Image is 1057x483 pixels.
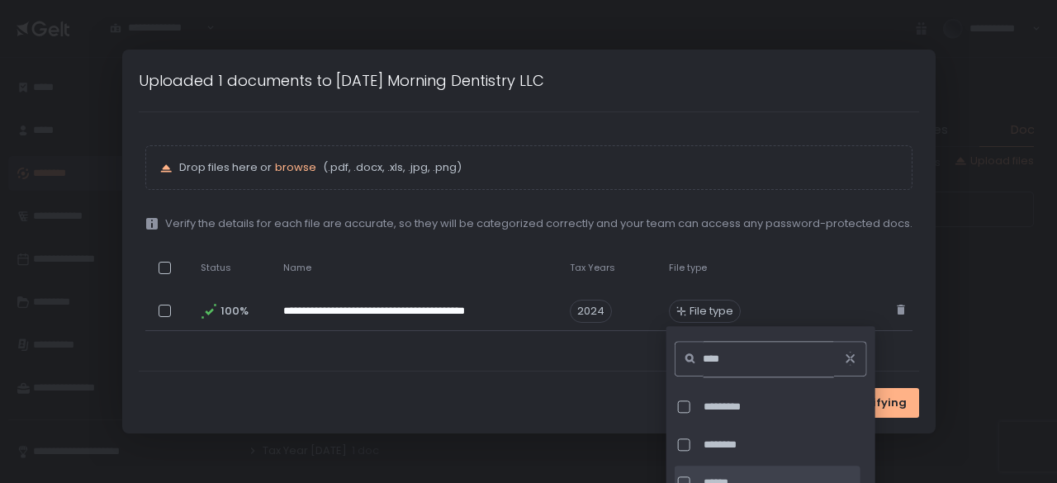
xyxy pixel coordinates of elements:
[275,159,316,175] span: browse
[669,262,707,274] span: File type
[690,304,733,319] span: File type
[139,69,544,92] h1: Uploaded 1 documents to [DATE] Morning Dentistry LLC
[220,304,247,319] span: 100%
[570,300,612,323] span: 2024
[320,160,462,175] span: (.pdf, .docx, .xls, .jpg, .png)
[179,160,898,175] p: Drop files here or
[201,262,231,274] span: Status
[570,262,615,274] span: Tax Years
[165,216,912,231] span: Verify the details for each file are accurate, so they will be categorized correctly and your tea...
[275,160,316,175] button: browse
[283,262,311,274] span: Name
